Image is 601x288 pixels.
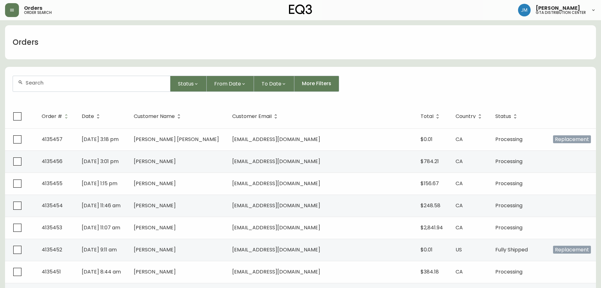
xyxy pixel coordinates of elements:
span: Total [421,115,433,118]
h1: Orders [13,37,38,48]
span: [DATE] 11:07 am [82,224,120,231]
span: CA [456,136,463,143]
span: $0.01 [421,246,433,253]
span: 4135455 [42,180,62,187]
span: CA [456,180,463,187]
span: [EMAIL_ADDRESS][DOMAIN_NAME] [232,202,320,209]
span: Processing [495,224,522,231]
span: Customer Name [134,114,183,119]
span: [DATE] 3:18 pm [82,136,119,143]
span: [EMAIL_ADDRESS][DOMAIN_NAME] [232,136,320,143]
span: [PERSON_NAME] [134,246,176,253]
span: 4135453 [42,224,62,231]
span: 4135457 [42,136,62,143]
span: Fully Shipped [495,246,528,253]
span: Order # [42,115,62,118]
span: Customer Email [232,114,280,119]
span: [PERSON_NAME] [134,202,176,209]
button: From Date [207,76,254,92]
span: [PERSON_NAME] [134,268,176,275]
span: Customer Email [232,115,272,118]
span: 4135456 [42,158,62,165]
span: CA [456,224,463,231]
span: Total [421,114,442,119]
span: [EMAIL_ADDRESS][DOMAIN_NAME] [232,180,320,187]
span: $784.21 [421,158,439,165]
img: logo [289,4,312,15]
span: Date [82,114,102,119]
span: CA [456,202,463,209]
span: [EMAIL_ADDRESS][DOMAIN_NAME] [232,246,320,253]
span: Processing [495,180,522,187]
span: Country [456,114,484,119]
span: [PERSON_NAME] [134,180,176,187]
span: [DATE] 3:01 pm [82,158,119,165]
span: Processing [495,268,522,275]
span: Replacement [553,246,591,254]
span: [PERSON_NAME] [134,224,176,231]
span: [PERSON_NAME] [PERSON_NAME] [134,136,219,143]
span: Orders [24,6,42,11]
span: Replacement [553,135,591,143]
img: 2cdbd3c8c9ccc0274d5e3008010c224e [518,4,531,16]
span: Processing [495,158,522,165]
span: [EMAIL_ADDRESS][DOMAIN_NAME] [232,268,320,275]
span: Customer Name [134,115,175,118]
span: To Date [262,80,281,88]
span: Status [495,115,511,118]
span: $2,841.94 [421,224,443,231]
span: 4135454 [42,202,63,209]
h5: gta distribution center [536,11,586,15]
span: [EMAIL_ADDRESS][DOMAIN_NAME] [232,158,320,165]
span: [DATE] 11:46 am [82,202,121,209]
span: More Filters [302,80,331,87]
button: More Filters [294,76,339,92]
input: Search [26,80,165,86]
span: [DATE] 9:11 am [82,246,117,253]
button: To Date [254,76,294,92]
span: $0.01 [421,136,433,143]
span: $156.67 [421,180,439,187]
span: CA [456,158,463,165]
span: Country [456,115,476,118]
span: Order # [42,114,70,119]
span: [DATE] 1:15 pm [82,180,117,187]
span: [PERSON_NAME] [536,6,580,11]
span: CA [456,268,463,275]
span: Status [495,114,519,119]
span: [DATE] 8:44 am [82,268,121,275]
span: $248.58 [421,202,440,209]
span: From Date [214,80,241,88]
span: Date [82,115,94,118]
span: US [456,246,462,253]
span: 4135451 [42,268,61,275]
button: Status [170,76,207,92]
span: $384.18 [421,268,439,275]
span: Status [178,80,194,88]
h5: order search [24,11,52,15]
span: Processing [495,136,522,143]
span: [PERSON_NAME] [134,158,176,165]
span: 4135452 [42,246,62,253]
span: [EMAIL_ADDRESS][DOMAIN_NAME] [232,224,320,231]
span: Processing [495,202,522,209]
